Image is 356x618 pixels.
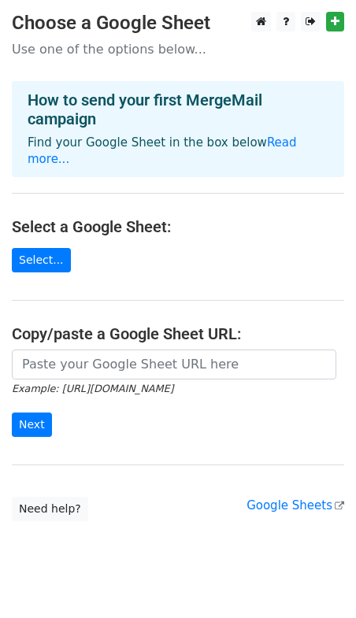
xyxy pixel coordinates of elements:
a: Read more... [28,135,297,166]
h3: Choose a Google Sheet [12,12,344,35]
input: Paste your Google Sheet URL here [12,350,336,379]
p: Use one of the options below... [12,41,344,57]
small: Example: [URL][DOMAIN_NAME] [12,383,173,394]
h4: Select a Google Sheet: [12,217,344,236]
h4: How to send your first MergeMail campaign [28,91,328,128]
a: Need help? [12,497,88,521]
p: Find your Google Sheet in the box below [28,135,328,168]
input: Next [12,413,52,437]
a: Google Sheets [247,498,344,513]
a: Select... [12,248,71,272]
h4: Copy/paste a Google Sheet URL: [12,324,344,343]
